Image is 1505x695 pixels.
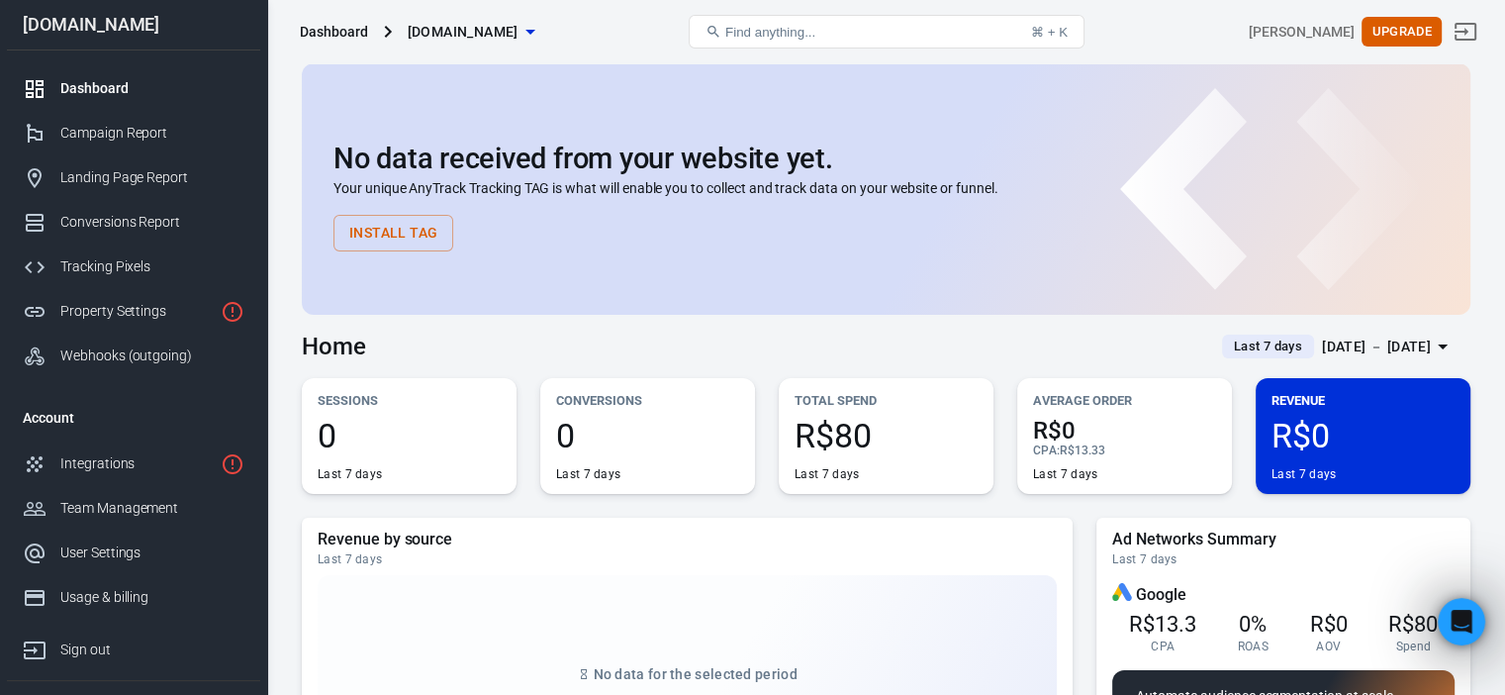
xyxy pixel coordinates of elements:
[7,16,260,34] div: [DOMAIN_NAME]
[1112,583,1132,606] div: Google Ads
[7,531,260,575] a: User Settings
[7,620,260,672] a: Sign out
[333,178,1439,199] p: Your unique AnyTrack Tracking TAG is what will enable you to collect and track data on your websi...
[1362,17,1442,48] button: Upgrade
[60,587,244,608] div: Usage & billing
[7,575,260,620] a: Usage & billing
[318,551,1057,567] div: Last 7 days
[1442,8,1489,55] a: Sign out
[795,419,978,452] span: R$80
[7,66,260,111] a: Dashboard
[7,442,260,486] a: Integrations
[1249,22,1354,43] div: Account id: ixsDVuty
[1112,583,1455,606] div: Google
[1322,335,1431,359] div: [DATE] － [DATE]
[1031,25,1068,40] div: ⌘ + K
[60,543,244,563] div: User Settings
[1033,419,1216,443] span: R$0
[318,419,501,452] span: 0
[1388,612,1438,637] span: R$80
[60,167,244,188] div: Landing Page Report
[1226,337,1310,356] span: Last 7 days
[60,212,244,233] div: Conversions Report
[1238,639,1269,654] span: ROAS
[556,419,739,452] span: 0
[1033,466,1097,482] div: Last 7 days
[7,289,260,334] a: Property Settings
[408,20,518,45] span: supermix.site
[7,111,260,155] a: Campaign Report
[60,78,244,99] div: Dashboard
[60,640,244,660] div: Sign out
[318,530,1057,549] h5: Revenue by source
[302,333,366,360] h3: Home
[318,390,501,411] p: Sessions
[1112,530,1455,549] h5: Ad Networks Summary
[1239,612,1267,637] span: 0%
[1151,639,1175,654] span: CPA
[300,22,368,42] div: Dashboard
[7,155,260,200] a: Landing Page Report
[333,215,453,251] button: Install Tag
[221,300,244,324] svg: Property is not installed yet
[7,394,260,442] li: Account
[1438,598,1485,645] iframe: Intercom live chat
[594,666,798,682] span: No data for the selected period
[7,200,260,245] a: Conversions Report
[221,452,244,476] svg: 1 networks not verified yet
[1310,612,1348,637] span: R$0
[1112,551,1455,567] div: Last 7 days
[318,466,382,482] div: Last 7 days
[60,498,244,519] div: Team Management
[1271,390,1455,411] p: Revenue
[795,466,859,482] div: Last 7 days
[7,486,260,531] a: Team Management
[1206,331,1470,363] button: Last 7 days[DATE] － [DATE]
[1316,639,1341,654] span: AOV
[689,15,1084,49] button: Find anything...⌘ + K
[60,301,213,322] div: Property Settings
[556,390,739,411] p: Conversions
[1271,419,1455,452] span: R$0
[60,346,244,366] div: Webhooks (outgoing)
[7,334,260,378] a: Webhooks (outgoing)
[1033,390,1216,411] p: Average Order
[1129,612,1196,637] span: R$13.3
[1395,639,1431,654] span: Spend
[60,256,244,277] div: Tracking Pixels
[400,14,542,50] button: [DOMAIN_NAME]
[1033,444,1060,457] span: CPA :
[1271,466,1336,482] div: Last 7 days
[556,466,620,482] div: Last 7 days
[60,453,213,474] div: Integrations
[333,143,1439,174] h2: No data received from your website yet.
[725,25,815,40] span: Find anything...
[795,390,978,411] p: Total Spend
[60,123,244,144] div: Campaign Report
[1060,444,1105,457] span: R$13.33
[7,245,260,289] a: Tracking Pixels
